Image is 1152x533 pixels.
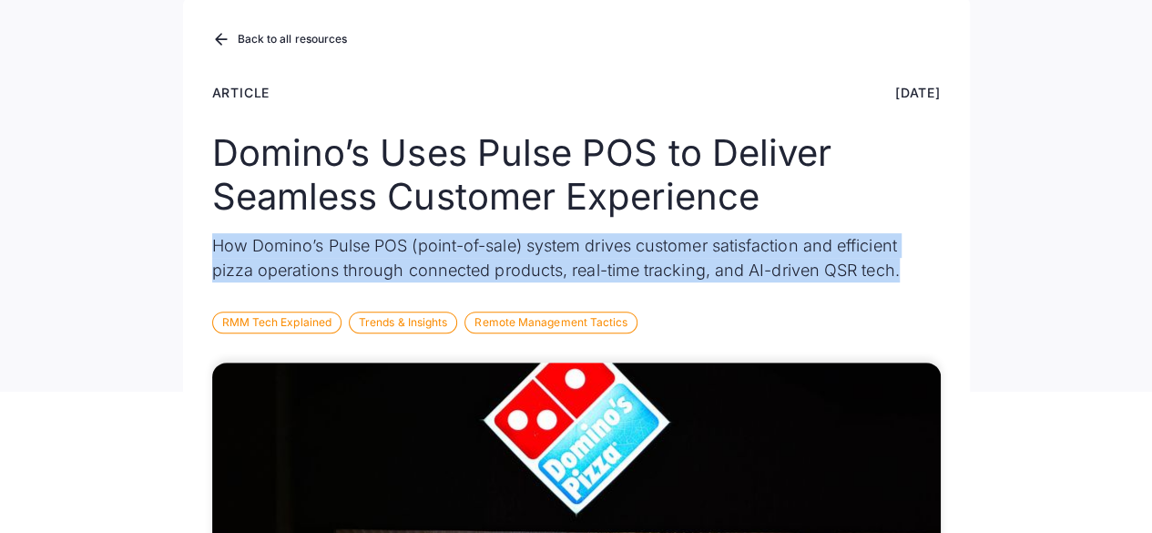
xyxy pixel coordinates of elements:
[349,312,457,333] div: Trends & Insights
[212,28,348,52] a: Back to all resources
[238,34,348,45] div: Back to all resources
[895,83,941,102] div: [DATE]
[212,131,941,219] h1: Domino’s Uses Pulse POS to Deliver Seamless Customer Experience
[212,233,941,282] p: How Domino’s Pulse POS (point-of-sale) system drives customer satisfaction and efficient pizza op...
[464,312,637,333] div: Remote Management Tactics
[212,312,342,333] div: RMM Tech Explained
[212,83,270,102] div: Article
